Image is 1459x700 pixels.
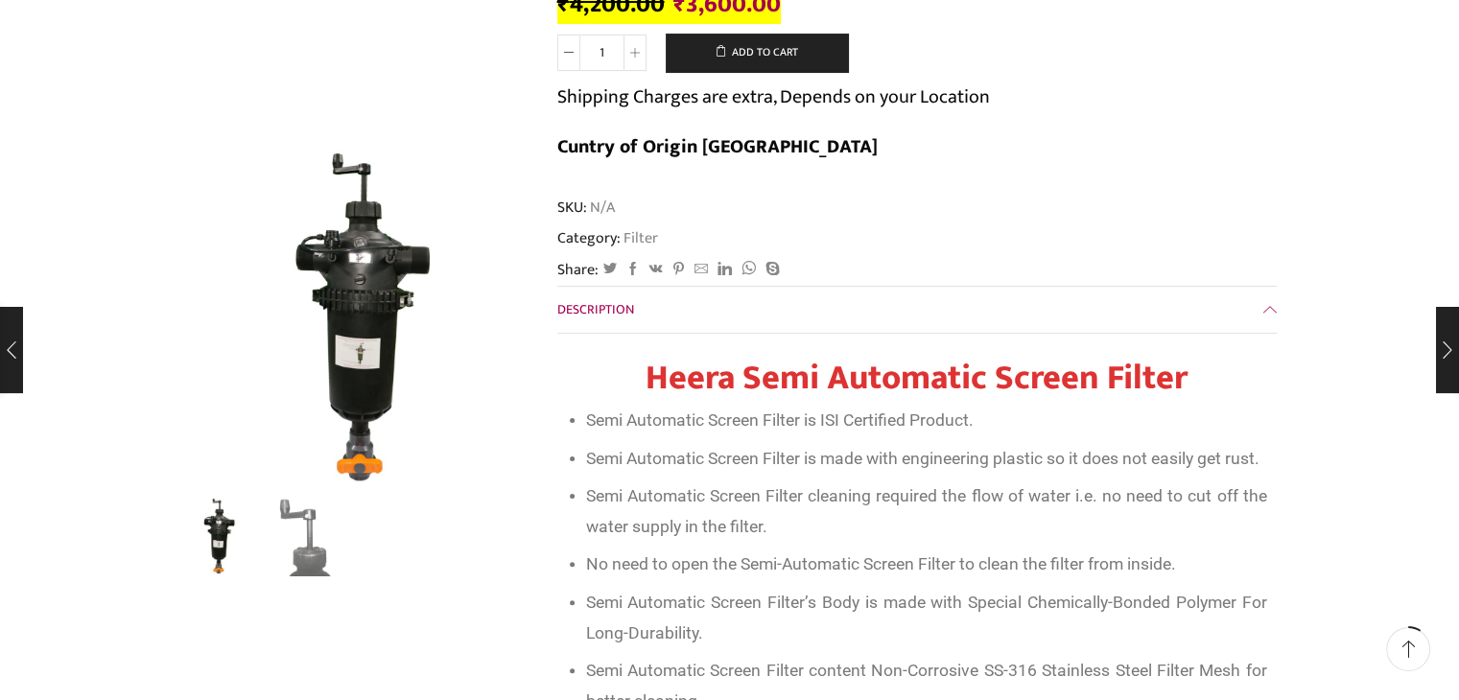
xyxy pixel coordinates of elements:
[580,35,624,71] input: Product quantity
[587,197,615,219] span: N/A
[586,593,1267,642] span: Semi Automatic Screen Filter’s Body is made with Special Chemically-Bonded Polymer For Long-Durab...
[666,34,848,72] button: Add to cart
[178,499,258,575] li: 1 / 2
[586,449,1259,468] span: Semi Automatic Screen Filter is made with engineering plastic so it does not easily get rust.
[557,130,878,163] b: Cuntry of Origin [GEOGRAPHIC_DATA]
[267,499,346,578] a: 2
[646,349,1188,407] span: Heera Semi Automatic Screen Filter
[557,287,1277,333] a: Description
[557,259,599,281] span: Share:
[557,227,658,249] span: Category:
[267,499,346,575] li: 2 / 2
[557,298,634,320] span: Description
[178,496,258,575] img: Semi Automatic Screen Filter
[586,486,1267,536] span: Semi Automatic Screen Filter cleaning required the flow of water i.e. no need to cut off the wate...
[183,144,529,489] div: 1 / 2
[586,410,974,430] span: Semi Automatic Screen Filter is ISI Certified Product.
[557,82,990,112] p: Shipping Charges are extra, Depends on your Location
[557,197,1277,219] span: SKU:
[621,225,658,250] a: Filter
[586,554,1176,573] span: No need to open the Semi-Automatic Screen Filter to clean the filter from inside.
